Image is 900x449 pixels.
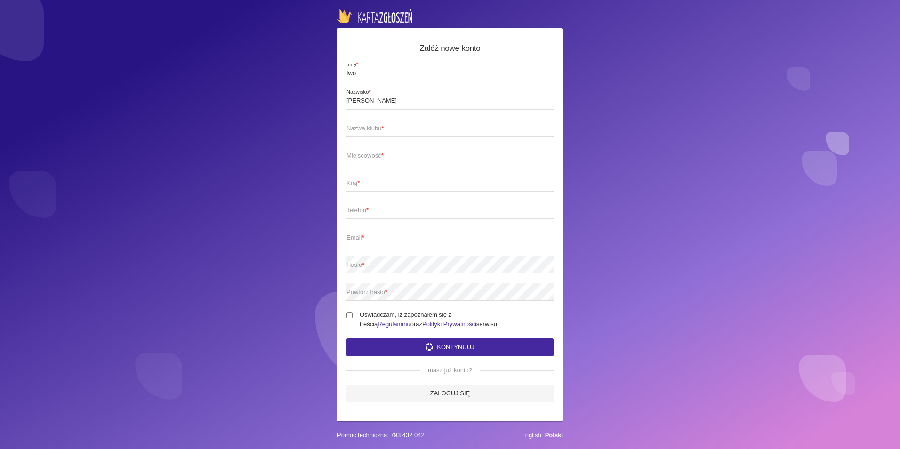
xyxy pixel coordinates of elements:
h5: Załóż nowe konto [346,42,554,55]
label: Oświadczam, iż zapoznałem się z treścią oraz serwisu [346,310,554,329]
input: Oświadczam, iż zapoznałem się z treściąRegulaminuorazPolityki Prywatnościserwisu [346,312,353,318]
input: Imię* [346,64,554,82]
input: Telefon* [346,201,554,219]
input: Kraj* [346,174,554,192]
span: Miejscowość [346,151,544,160]
span: masz już konto? [420,366,480,375]
input: Email* [346,228,554,246]
input: Hasło* [346,256,554,273]
a: Polski [545,432,563,439]
input: Nazwisko* [346,92,554,110]
input: Miejscowość* [346,146,554,164]
button: Kontynuuj [346,338,554,356]
span: Pomoc techniczna: 793 432 042 [337,431,425,440]
span: Hasło [346,260,544,270]
a: Polityki Prywatności [422,321,476,328]
input: Powtórz hasło* [346,283,554,301]
span: Kraj [346,178,544,188]
span: Nazwa klubu [346,124,544,133]
a: Zaloguj się [346,385,554,402]
span: Powtórz hasło [346,288,544,297]
img: logo-karta.png [337,9,412,22]
span: Telefon [346,206,544,215]
span: Email [346,233,544,242]
input: Nazwa klubu* [346,119,554,137]
a: English [521,432,541,439]
a: Regulaminu [378,321,410,328]
span: Imię [346,61,567,69]
span: Nazwisko [346,88,567,96]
